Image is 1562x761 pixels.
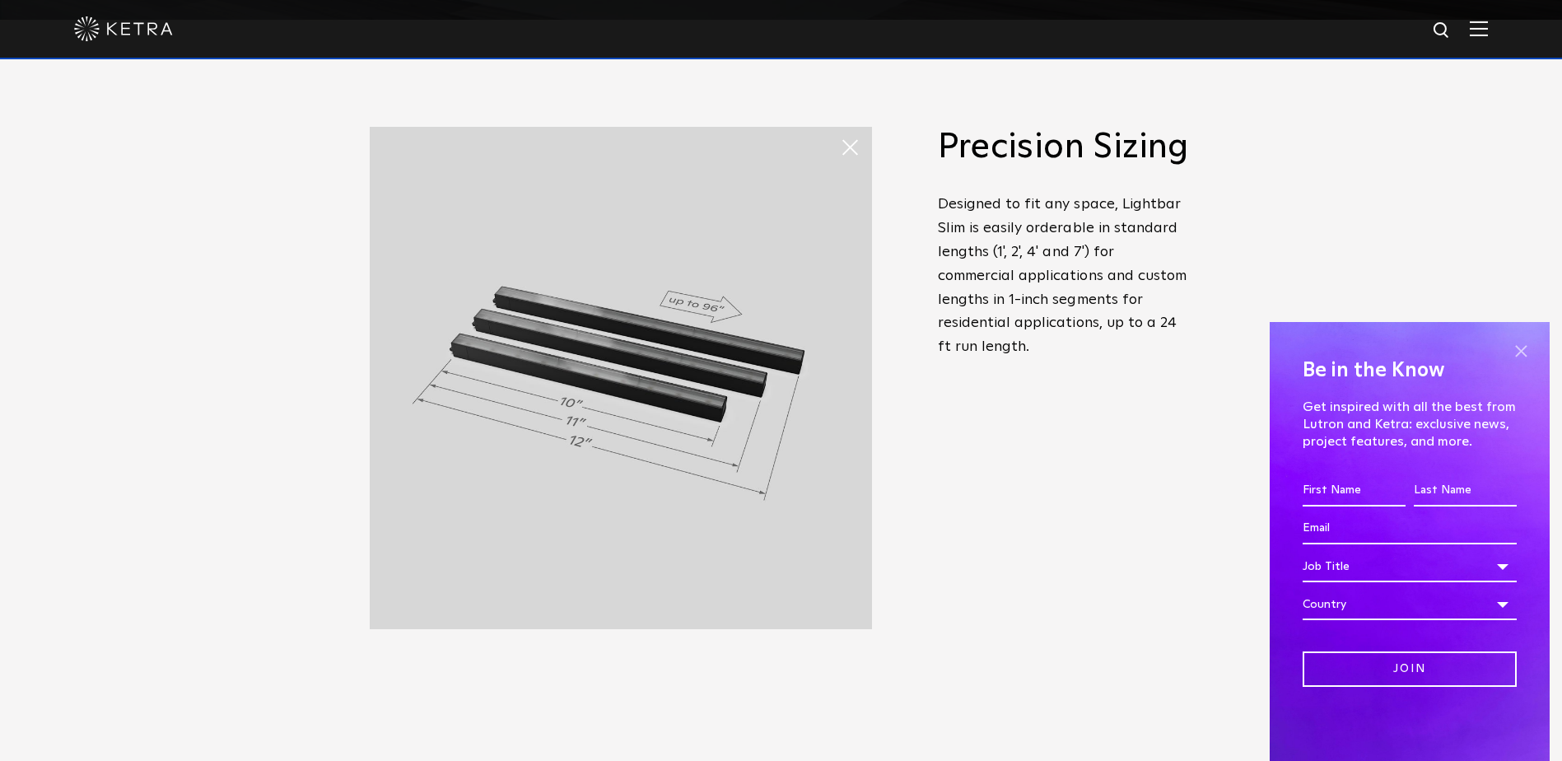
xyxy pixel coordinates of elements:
input: Join [1303,651,1517,687]
img: ketra-logo-2019-white [74,16,173,41]
input: Email [1303,513,1517,544]
div: Job Title [1303,551,1517,582]
input: Last Name [1414,475,1517,507]
p: Get inspired with all the best from Lutron and Ketra: exclusive news, project features, and more. [1303,399,1517,450]
div: Country [1303,589,1517,620]
h4: Be in the Know [1303,355,1517,386]
img: Hamburger%20Nav.svg [1470,21,1488,36]
h2: Precision Sizing [938,127,1193,168]
img: search icon [1432,21,1452,41]
img: L30_Custom_Length_Black-2 [370,127,872,629]
p: Designed to fit any space, Lightbar Slim is easily orderable in standard lengths (1', 2', 4' and ... [938,193,1193,359]
input: First Name [1303,475,1406,507]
